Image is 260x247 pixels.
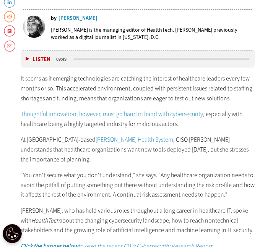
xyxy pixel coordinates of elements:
[21,50,255,68] div: media player
[21,206,255,235] p: [PERSON_NAME], who has held various roles throughout a long career in healthcare IT, spoke with a...
[51,16,57,21] span: by
[55,56,72,63] div: duration
[21,110,203,118] a: Thoughtful innovation, however, must go hand in hand with cybersecurity
[21,170,255,200] p: “You can't secure what you don't understand,” she says. “Any healthcare organization needs to avo...
[21,135,255,164] p: At [GEOGRAPHIC_DATA]-based , CISO [PERSON_NAME] understands that healthcare organizations want ne...
[58,16,97,21] a: [PERSON_NAME]
[31,216,59,224] em: HealthTech
[3,224,22,243] div: Cookie Settings
[96,136,173,144] a: [PERSON_NAME] Health System
[23,16,45,38] img: Teta-Alim
[26,57,50,62] button: Listen
[51,26,252,41] p: [PERSON_NAME] is the managing editor of HealthTech. [PERSON_NAME] previously worked as a digital ...
[3,224,22,243] button: Open Preferences
[21,109,255,129] p: , especially with healthcare being a highly targeted industry for malicious actors.
[21,74,255,103] p: It seems as if emerging technologies are catching the interest of healthcare leaders every few mo...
